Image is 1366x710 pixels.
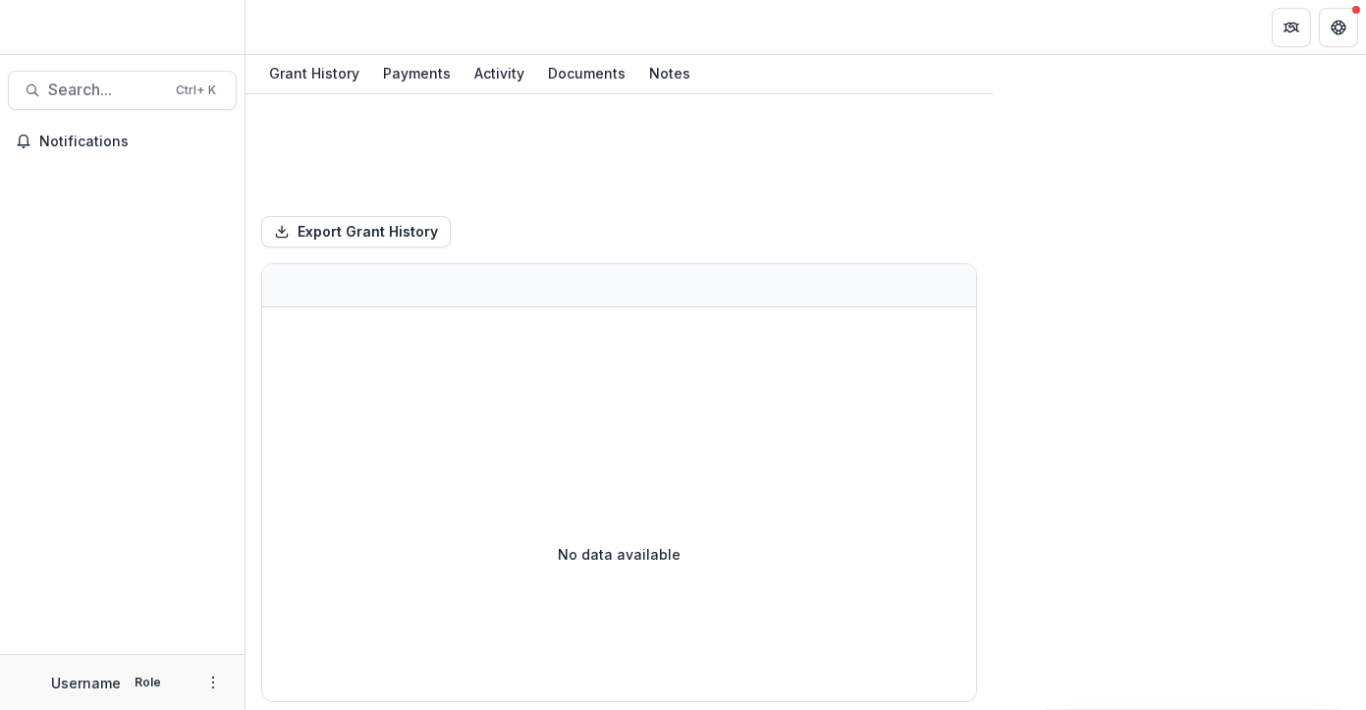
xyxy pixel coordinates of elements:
[8,71,237,110] button: Search...
[375,59,459,87] div: Payments
[129,674,167,691] p: Role
[375,55,459,93] a: Payments
[466,55,532,93] a: Activity
[51,673,121,693] p: Username
[8,126,237,157] button: Notifications
[201,671,225,694] button: More
[466,59,532,87] div: Activity
[641,59,698,87] div: Notes
[1319,8,1358,47] button: Get Help
[48,81,164,99] span: Search...
[540,55,633,93] a: Documents
[641,55,698,93] a: Notes
[172,80,220,101] div: Ctrl + K
[540,59,633,87] div: Documents
[261,216,451,247] button: Export Grant History
[261,55,367,93] a: Grant History
[1272,8,1311,47] button: Partners
[261,59,367,87] div: Grant History
[558,544,681,565] p: No data available
[39,134,229,150] span: Notifications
